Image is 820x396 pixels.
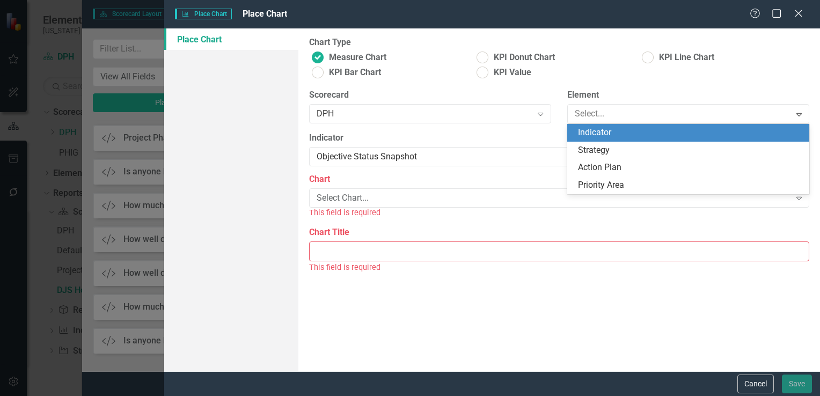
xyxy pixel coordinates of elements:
[317,108,532,120] div: DPH
[309,173,809,186] label: Chart
[782,375,812,393] button: Save
[659,52,714,64] span: KPI Line Chart
[578,144,803,157] div: Strategy
[309,132,809,144] label: Indicator
[317,192,790,204] div: Select Chart...
[737,375,774,393] button: Cancel
[309,207,809,219] div: This field is required
[243,9,287,19] span: Place Chart
[329,67,381,79] span: KPI Bar Chart
[494,52,555,64] span: KPI Donut Chart
[309,89,551,101] label: Scorecard
[329,52,386,64] span: Measure Chart
[317,151,790,163] div: Objective Status Snapshot
[578,179,803,192] div: Priority Area
[578,162,803,174] div: Action Plan
[309,226,809,239] label: Chart Title
[309,36,351,49] label: Chart Type
[578,127,803,139] div: Indicator
[175,9,232,19] span: Place Chart
[164,28,298,50] a: Place Chart
[567,89,809,101] label: Element
[309,261,809,274] div: This field is required
[494,67,531,79] span: KPI Value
